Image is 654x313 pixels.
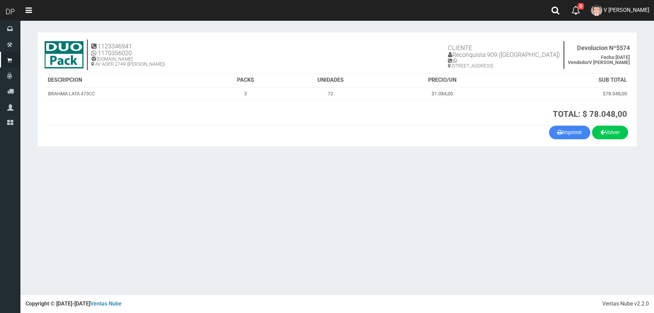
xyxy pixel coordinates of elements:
strong: Vendedor [568,60,589,65]
a: Ventas Nube [90,300,122,307]
button: Imprimir [549,126,590,139]
b: [DATE] [601,54,630,60]
th: PRECIO/UN [380,74,504,87]
strong: TOTAL: $ 78.048,00 [553,109,627,119]
td: 3 [211,87,281,100]
strong: Copyright © [DATE]-[DATE] [26,300,122,307]
span: 0 [578,3,584,10]
h4: CLIENTE Reconquista 909 ([GEOGRAPHIC_DATA]) [448,45,560,58]
b: 5574 [577,44,630,51]
td: $78.048,00 [504,87,630,100]
td: $1.084,00 [380,87,504,100]
h5: [STREET_ADDRESS] [448,58,560,69]
b: V [PERSON_NAME] [568,60,630,65]
td: BRAHMA LATA 473CC [45,87,211,100]
th: PACKS [211,74,281,87]
th: SUB TOTAL [504,74,630,87]
div: Ventas Nube v2.2.0 [602,300,649,308]
h5: [DOMAIN_NAME] AV ADER 2749 ([PERSON_NAME]) [91,57,165,67]
td: 72 [281,87,380,100]
th: UNIDADES [281,74,380,87]
img: 15ec80cb8f772e35c0579ae6ae841c79.jpg [45,41,83,68]
span: V [PERSON_NAME] [604,7,649,13]
img: User Image [591,5,602,16]
th: DESCRIPCION [45,74,211,87]
strong: Fecha: [601,54,616,60]
a: Volver [592,126,628,139]
h4: 1123346941 1170356020 [91,43,165,57]
strong: Devolucion Nº [577,44,616,51]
